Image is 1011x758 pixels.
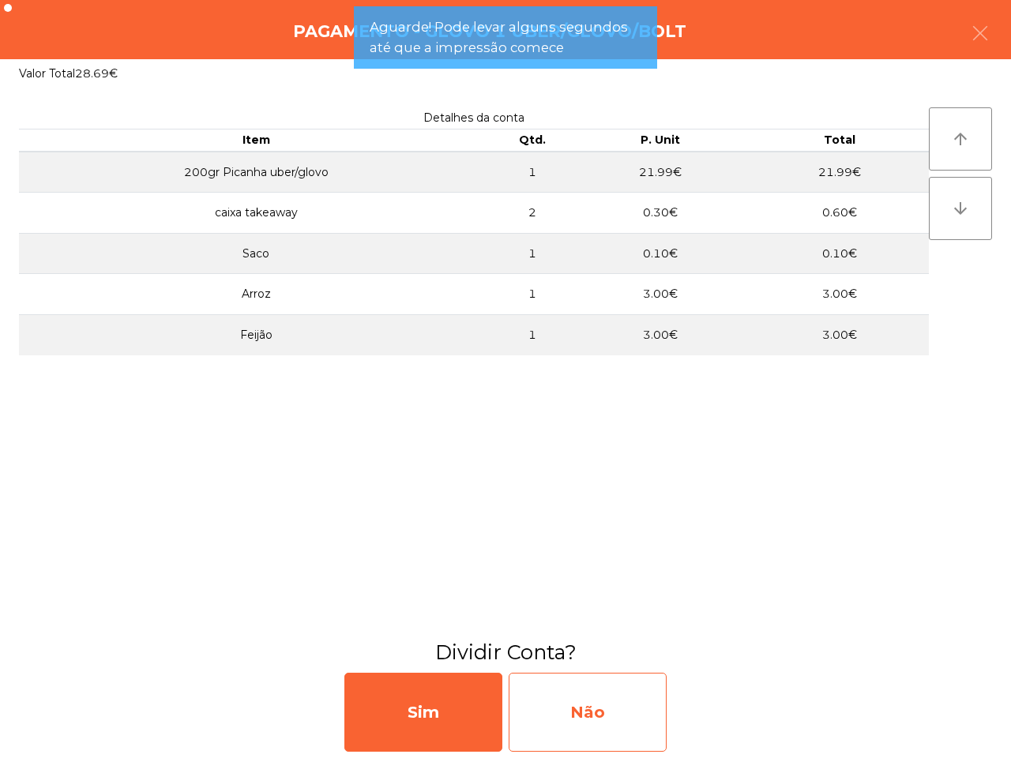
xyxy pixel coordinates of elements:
h3: Dividir Conta? [12,638,999,666]
td: 3.00€ [750,315,929,355]
h4: Pagamento - Glovo 1 Uber/Glovo/Bolt [293,20,686,43]
span: 28.69€ [75,66,118,81]
th: P. Unit [571,129,750,152]
th: Total [750,129,929,152]
td: 1 [494,274,572,315]
td: 1 [494,233,572,274]
span: Detalhes da conta [423,111,524,125]
td: 21.99€ [571,152,750,193]
td: 0.30€ [571,193,750,234]
th: Qtd. [494,129,572,152]
i: arrow_downward [951,199,970,218]
td: 3.00€ [571,274,750,315]
td: 2 [494,193,572,234]
td: 3.00€ [571,315,750,355]
td: Arroz [19,274,494,315]
td: 0.10€ [750,233,929,274]
button: arrow_downward [929,177,992,240]
span: Aguarde! Pode levar alguns segundos até que a impressão comece [370,17,641,57]
div: Sim [344,673,502,752]
td: 0.10€ [571,233,750,274]
td: 21.99€ [750,152,929,193]
th: Item [19,129,494,152]
td: 0.60€ [750,193,929,234]
td: Feijão [19,315,494,355]
td: caixa takeaway [19,193,494,234]
i: arrow_upward [951,129,970,148]
button: arrow_upward [929,107,992,171]
td: 3.00€ [750,274,929,315]
span: Valor Total [19,66,75,81]
td: 200gr Picanha uber/glovo [19,152,494,193]
td: Saco [19,233,494,274]
div: Não [509,673,667,752]
td: 1 [494,152,572,193]
td: 1 [494,315,572,355]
